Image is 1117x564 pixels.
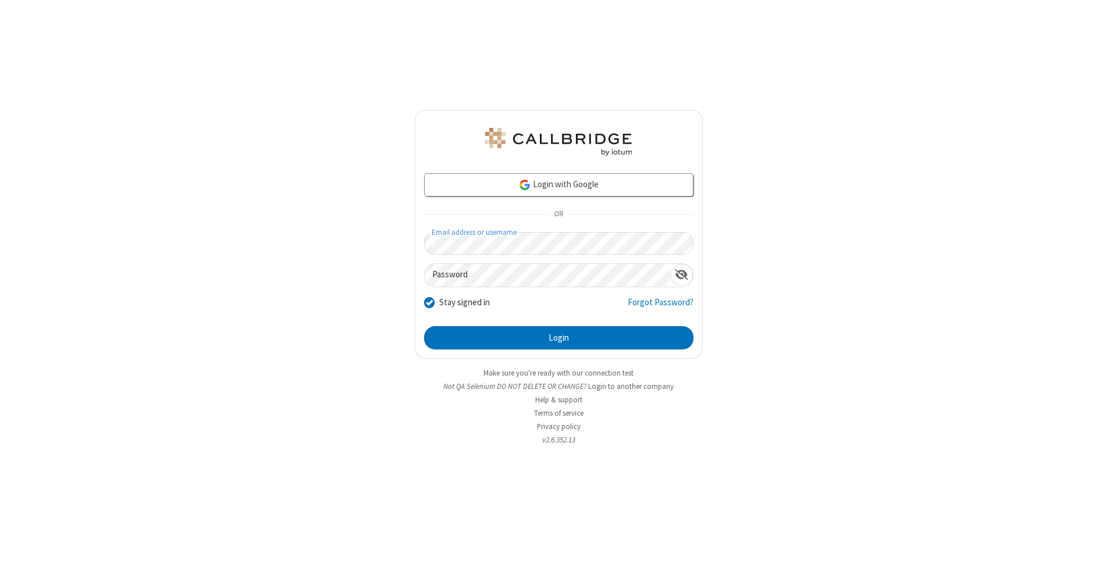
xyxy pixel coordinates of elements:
span: OR [549,206,568,223]
a: Make sure you're ready with our connection test [483,368,634,378]
div: Show password [670,264,693,285]
a: Privacy policy [537,422,581,431]
li: v2.6.352.13 [415,434,703,445]
li: Not QA Selenium DO NOT DELETE OR CHANGE? [415,381,703,392]
img: QA Selenium DO NOT DELETE OR CHANGE [483,128,634,156]
button: Login to another company [588,381,674,392]
label: Stay signed in [439,296,490,309]
button: Login [424,326,693,349]
a: Forgot Password? [628,296,693,318]
a: Terms of service [534,408,584,418]
input: Password [425,264,670,287]
a: Login with Google [424,173,693,197]
a: Help & support [535,395,582,405]
input: Email address or username [424,232,693,255]
img: google-icon.png [518,179,531,191]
